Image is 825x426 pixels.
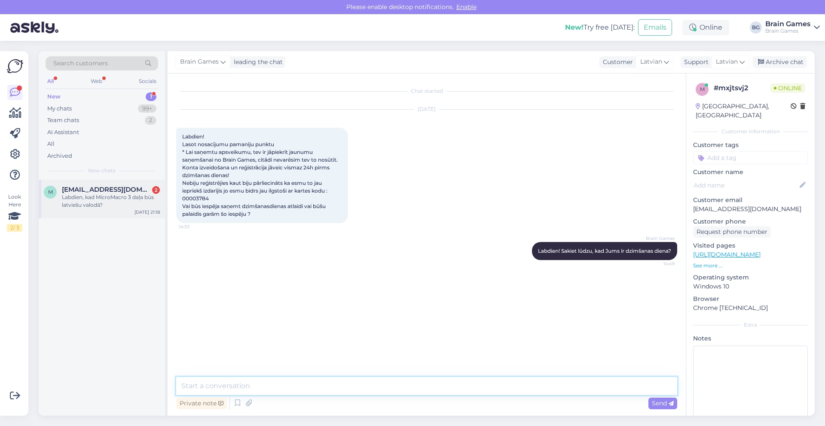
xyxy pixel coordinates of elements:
[230,58,283,67] div: leading the chat
[138,104,156,113] div: 99+
[180,57,219,67] span: Brain Games
[700,86,705,92] span: m
[693,321,808,329] div: Extra
[696,102,791,120] div: [GEOGRAPHIC_DATA], [GEOGRAPHIC_DATA]
[693,205,808,214] p: [EMAIL_ADDRESS][DOMAIN_NAME]
[89,76,104,87] div: Web
[753,56,807,68] div: Archive chat
[750,21,762,34] div: BG
[693,241,808,250] p: Visited pages
[152,186,160,194] div: 2
[693,303,808,313] p: Chrome [TECHNICAL_ID]
[682,20,729,35] div: Online
[693,196,808,205] p: Customer email
[134,209,160,215] div: [DATE] 21:18
[7,193,22,232] div: Look Here
[48,189,53,195] span: m
[176,398,227,409] div: Private note
[693,168,808,177] p: Customer name
[47,152,72,160] div: Archived
[62,193,160,209] div: Labdien, kad MicroMacro 3 daļa būs latviešu valodā?
[46,76,55,87] div: All
[642,235,675,242] span: Brain Games
[765,28,810,34] div: Brain Games
[146,92,156,101] div: 1
[47,116,79,125] div: Team chats
[714,83,770,93] div: # mxjtsvj2
[765,21,820,34] a: Brain GamesBrain Games
[652,399,674,407] span: Send
[693,226,771,238] div: Request phone number
[88,167,116,175] span: New chats
[145,116,156,125] div: 2
[538,248,671,254] span: Labdien! Sakiet lūdzu, kad Jums ir dzimšanas diena?
[765,21,810,28] div: Brain Games
[47,140,55,148] div: All
[179,224,211,230] span: 14:33
[565,23,584,31] b: New!
[176,105,677,113] div: [DATE]
[7,224,22,232] div: 2 / 3
[693,151,808,164] input: Add a tag
[642,261,675,267] span: 14:49
[62,186,151,193] span: maija.bosha@gmail.com
[693,251,761,258] a: [URL][DOMAIN_NAME]
[638,19,672,36] button: Emails
[693,217,808,226] p: Customer phone
[693,141,808,150] p: Customer tags
[693,273,808,282] p: Operating system
[693,128,808,135] div: Customer information
[770,83,805,93] span: Online
[565,22,635,33] div: Try free [DATE]:
[454,3,479,11] span: Enable
[681,58,709,67] div: Support
[47,104,72,113] div: My chats
[182,133,339,217] span: Labdien! Lasot nosacījumu pamanīju punktu * Lai saņemtu apsveikumu, tev ir jāpiekrīt jaunumu saņe...
[7,58,23,74] img: Askly Logo
[693,334,808,343] p: Notes
[599,58,633,67] div: Customer
[47,92,61,101] div: New
[716,57,738,67] span: Latvian
[176,87,677,95] div: Chat started
[693,294,808,303] p: Browser
[47,128,79,137] div: AI Assistant
[693,262,808,270] p: See more ...
[137,76,158,87] div: Socials
[693,282,808,291] p: Windows 10
[694,181,798,190] input: Add name
[640,57,662,67] span: Latvian
[53,59,108,68] span: Search customers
